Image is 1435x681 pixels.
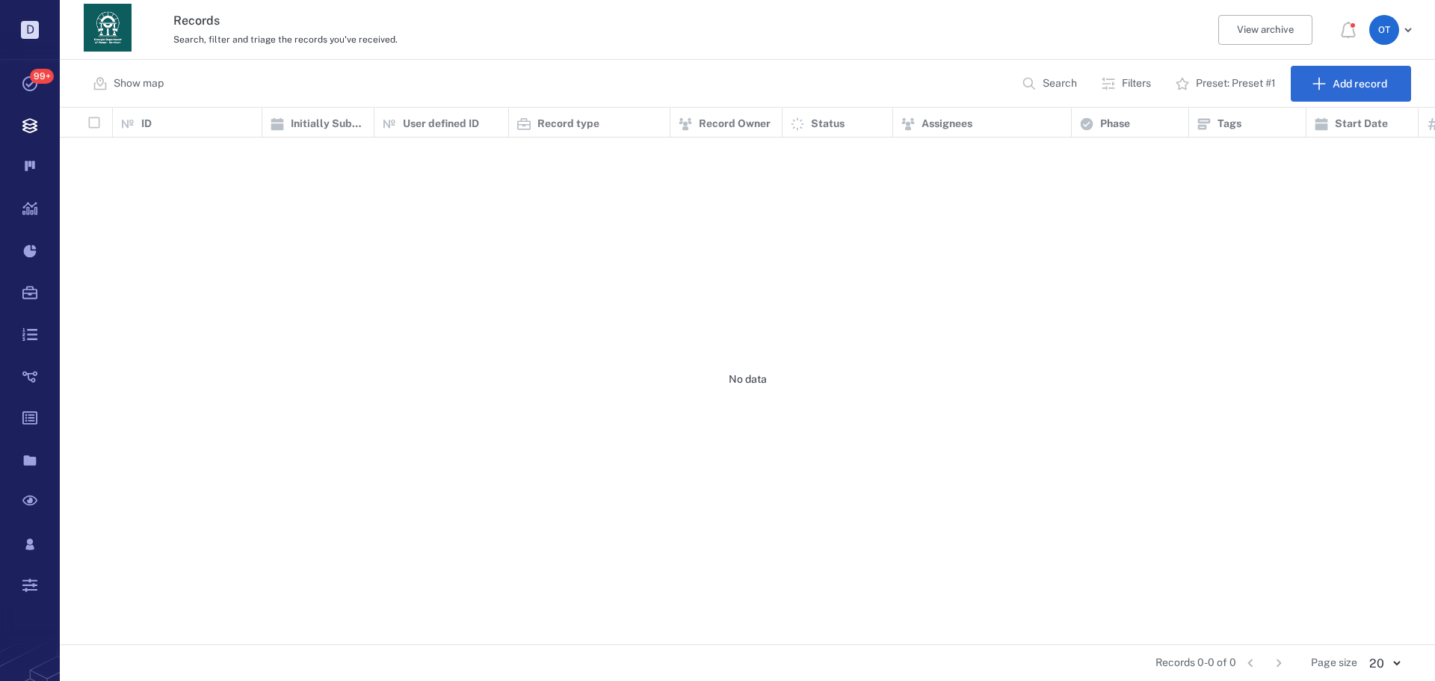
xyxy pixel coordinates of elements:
button: Filters [1092,66,1163,102]
button: OT [1369,15,1417,45]
p: Record Owner [699,117,771,132]
p: Record type [537,117,599,132]
button: Search [1013,66,1089,102]
p: Status [811,117,845,132]
span: Records 0-0 of 0 [1155,656,1236,671]
p: Phase [1100,117,1130,132]
p: User defined ID [403,117,479,132]
p: Tags [1218,117,1241,132]
p: Preset: Preset #1 [1196,76,1276,91]
p: Filters [1122,76,1151,91]
p: Search [1043,76,1077,91]
a: Go home [84,4,132,57]
button: Preset: Preset #1 [1166,66,1288,102]
span: Search, filter and triage the records you've received. [173,34,398,45]
button: View archive [1218,15,1312,45]
p: Initially Submitted Date [291,117,366,132]
p: D [21,21,39,39]
button: Show map [84,66,176,102]
p: Assignees [922,117,972,132]
h3: Records [173,12,988,30]
div: 20 [1357,655,1411,672]
img: Georgia Department of Human Services logo [84,4,132,52]
p: ID [141,117,152,132]
button: Add record [1291,66,1411,102]
p: Start Date [1335,117,1388,132]
div: O T [1369,15,1399,45]
p: Show map [114,76,164,91]
span: 99+ [30,69,54,84]
span: Page size [1311,656,1357,671]
nav: pagination navigation [1236,651,1293,675]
